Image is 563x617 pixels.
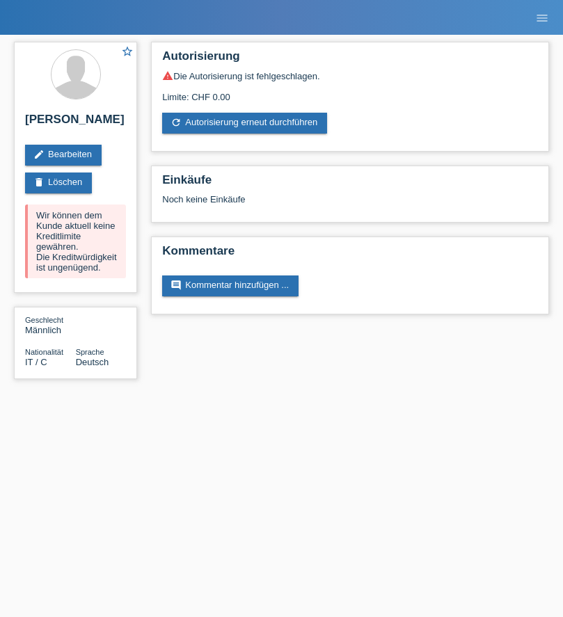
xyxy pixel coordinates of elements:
i: refresh [171,117,182,128]
a: refreshAutorisierung erneut durchführen [162,113,327,134]
span: Italien / C / 14.04.1999 [25,357,47,367]
i: delete [33,177,45,188]
span: Deutsch [76,357,109,367]
h2: Kommentare [162,244,538,265]
i: star_border [121,45,134,58]
div: Wir können dem Kunde aktuell keine Kreditlimite gewähren. Die Kreditwürdigkeit ist ungenügend. [25,205,126,278]
a: star_border [121,45,134,60]
span: Nationalität [25,348,63,356]
div: Die Autorisierung ist fehlgeschlagen. [162,70,538,81]
i: menu [535,11,549,25]
a: commentKommentar hinzufügen ... [162,275,299,296]
a: editBearbeiten [25,145,102,166]
i: comment [171,280,182,291]
div: Männlich [25,314,76,335]
div: Noch keine Einkäufe [162,194,538,215]
a: menu [528,13,556,22]
h2: Autorisierung [162,49,538,70]
a: deleteLöschen [25,173,92,193]
h2: Einkäufe [162,173,538,194]
h2: [PERSON_NAME] [25,113,126,134]
span: Geschlecht [25,316,63,324]
div: Limite: CHF 0.00 [162,81,538,102]
span: Sprache [76,348,104,356]
i: warning [162,70,173,81]
i: edit [33,149,45,160]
